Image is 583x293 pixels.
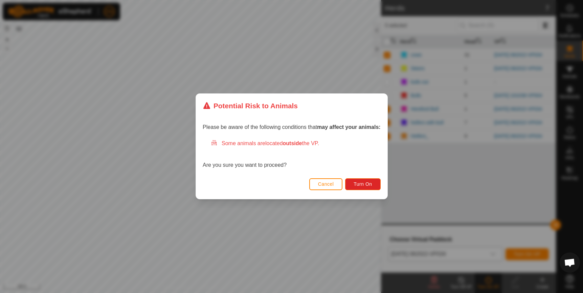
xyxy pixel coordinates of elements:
div: Are you sure you want to proceed? [203,140,381,170]
span: located the VP. [265,141,319,146]
strong: may affect your animals: [317,125,381,130]
span: Turn On [354,182,372,187]
div: Open chat [560,252,580,273]
span: Please be aware of the following conditions that [203,125,381,130]
div: Some animals are [211,140,381,148]
span: Cancel [318,182,334,187]
button: Cancel [309,178,342,190]
button: Turn On [345,178,380,190]
strong: outside [283,141,302,146]
div: Potential Risk to Animals [203,100,298,111]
